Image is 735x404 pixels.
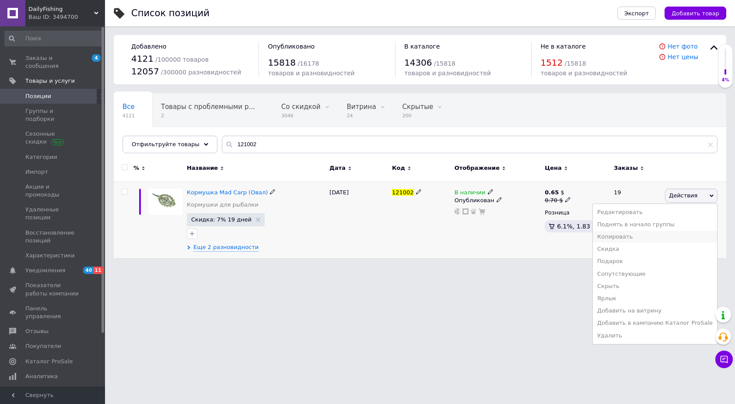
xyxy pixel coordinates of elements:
div: Опубликован [455,197,541,204]
span: 40 [83,267,93,274]
span: Все [122,103,135,111]
span: Категории [25,153,57,161]
span: Панель управления [25,305,81,320]
span: Характеристики [25,252,75,260]
span: DailyFishing [28,5,94,13]
span: Не в каталоге [540,43,586,50]
span: 3046 [281,112,321,119]
span: Заказы [614,164,638,172]
span: Группы и подборки [25,107,81,123]
span: Показатели работы компании [25,281,81,297]
span: Скрытые [402,103,434,111]
span: Со скидкой [281,103,321,111]
span: Цена [545,164,562,172]
b: 0.65 [545,189,559,196]
div: Список позиций [131,9,210,18]
span: Код [392,164,405,172]
span: Товары с проблемными р... [161,103,255,111]
span: 4121 [131,53,154,64]
span: Сезонные скидки [25,130,81,146]
span: Отзывы [25,327,49,335]
span: Акции и промокоды [25,183,81,199]
span: / 100000 товаров [155,56,209,63]
span: 12057 [131,66,159,77]
span: Добавить товар [672,10,719,17]
button: Экспорт [617,7,656,20]
span: 121002 [392,189,414,196]
span: Уведомления [25,267,65,274]
span: Аналитика [25,372,58,380]
span: товаров и разновидностей [268,70,354,77]
span: Восстановление позиций [25,229,81,245]
span: 11 [93,267,103,274]
span: Отфильтруйте товары [132,141,199,148]
span: 14306 [404,57,432,68]
span: / 15818 [564,60,586,67]
span: 15818 [268,57,296,68]
span: 24 [347,112,376,119]
div: Ваш ID: 3494700 [28,13,105,21]
span: Позиции [25,92,51,100]
span: Витрина [347,103,376,111]
span: Покупатели [25,342,61,350]
span: Заказы и сообщения [25,54,81,70]
span: Экспорт [624,10,649,17]
span: товаров и разновидностей [404,70,491,77]
span: 1512 [540,57,563,68]
span: Дата [329,164,346,172]
span: Добавлено [131,43,166,50]
input: Поиск по названию позиции, артикулу и поисковым запросам [222,136,717,153]
span: 2 [161,112,255,119]
span: Действия [669,192,697,199]
span: / 15818 [434,60,455,67]
a: Нет фото [668,43,698,50]
span: Опубликованные [122,136,182,144]
div: [DATE] [327,182,390,258]
span: Еще 2 разновидности [193,243,259,252]
span: Импорт [25,168,48,176]
div: $ [545,189,570,197]
span: % [133,164,139,172]
li: Добавить в кампанию Каталог ProSale [593,317,717,329]
li: Скрыть [593,280,717,292]
li: Скидка [593,243,717,255]
button: Чат с покупателем [715,351,733,368]
a: Кормушки для рыбалки [187,201,259,209]
li: Сопутствующие [593,268,717,280]
div: Товары с проблемными разновидностями [152,94,273,127]
li: Ярлык [593,292,717,305]
li: Копировать [593,231,717,243]
div: 4% [718,77,732,83]
li: Добавить на витрину [593,305,717,317]
span: товаров и разновидностей [540,70,627,77]
span: В наличии [455,189,486,198]
span: / 300000 разновидностей [161,69,241,76]
a: Кормушка Mad Carp (Овал) [187,189,268,196]
span: Название [187,164,218,172]
div: 19 [609,182,663,258]
span: Скидка: 7% 19 дней [191,217,252,222]
input: Поиск [4,31,103,46]
li: Поднять в начало группы [593,218,717,231]
button: Добавить товар [665,7,726,20]
span: Опубликовано [268,43,315,50]
span: Отображение [455,164,500,172]
li: Редактировать [593,206,717,218]
li: Удалить [593,330,717,342]
span: / 16178 [297,60,319,67]
span: 4121 [122,112,135,119]
span: 4 [92,54,101,62]
li: Подарок [593,255,717,267]
div: 0.70 $ [545,197,570,204]
span: 200 [402,112,434,119]
span: Удаленные позиции [25,206,81,221]
div: Розница [545,209,606,217]
span: Товары и услуги [25,77,75,85]
span: Каталог ProSale [25,358,73,365]
a: Нет цены [668,53,698,60]
img: Кормушка Mad Carp (Овал) [149,189,182,215]
span: В каталоге [404,43,440,50]
span: 6.1%, 1.83 ₴ [557,223,597,230]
